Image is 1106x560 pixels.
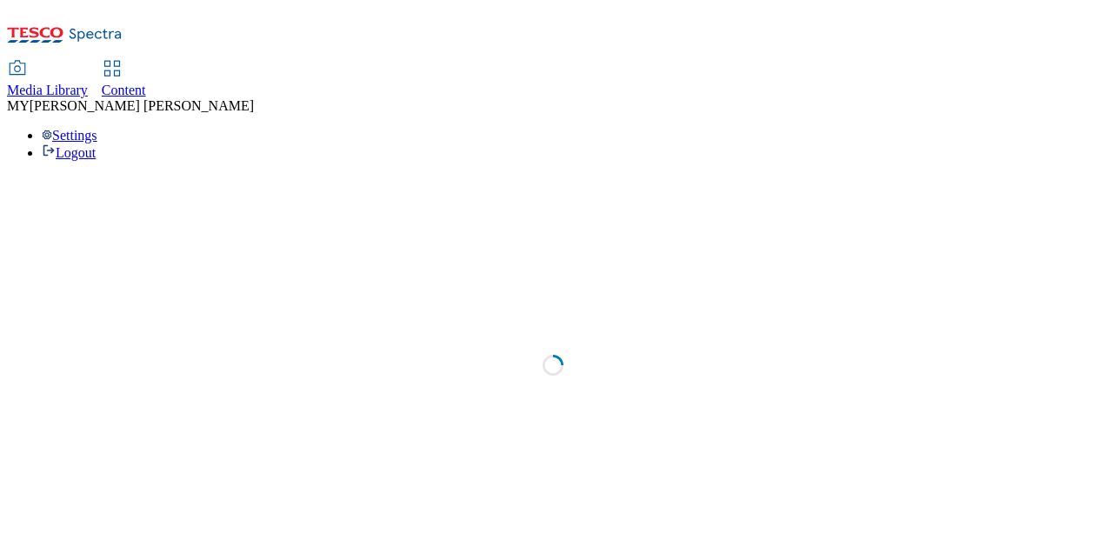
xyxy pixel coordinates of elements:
[7,62,88,98] a: Media Library
[102,62,146,98] a: Content
[7,83,88,97] span: Media Library
[42,145,96,160] a: Logout
[30,98,254,113] span: [PERSON_NAME] [PERSON_NAME]
[7,98,30,113] span: MY
[102,83,146,97] span: Content
[42,128,97,143] a: Settings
